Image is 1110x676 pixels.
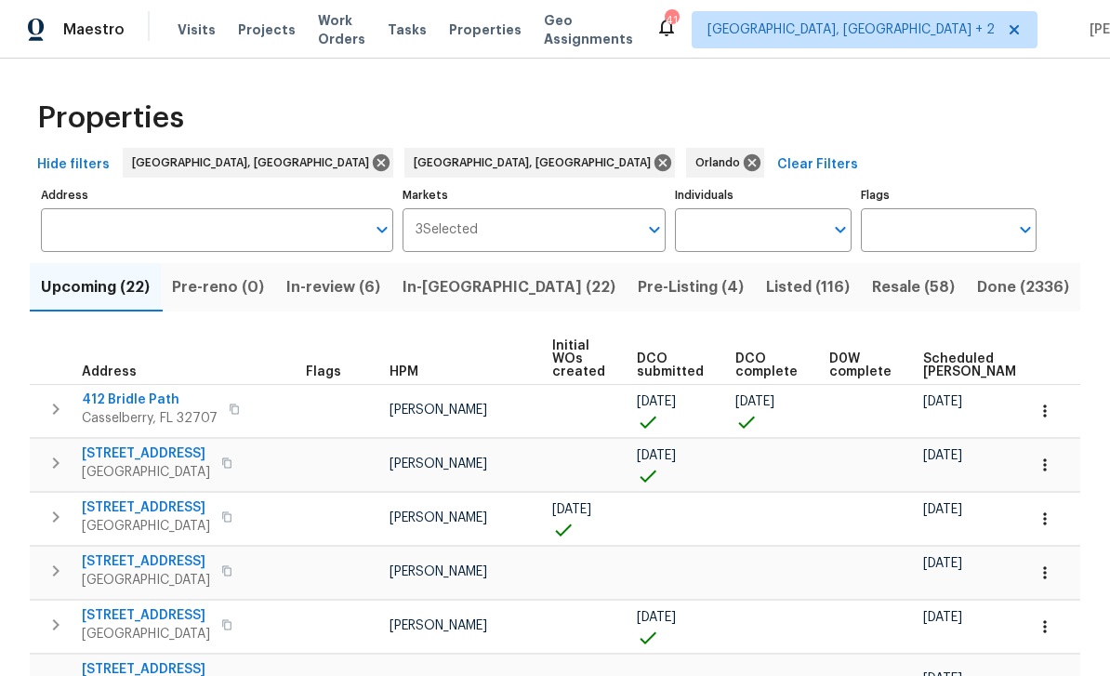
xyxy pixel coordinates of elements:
[766,274,850,300] span: Listed (116)
[544,11,633,48] span: Geo Assignments
[637,449,676,462] span: [DATE]
[286,274,380,300] span: In-review (6)
[923,611,962,624] span: [DATE]
[41,190,393,201] label: Address
[923,503,962,516] span: [DATE]
[30,148,117,182] button: Hide filters
[63,20,125,39] span: Maestro
[238,20,296,39] span: Projects
[770,148,866,182] button: Clear Filters
[735,352,798,378] span: DCO complete
[686,148,764,178] div: Orlando
[390,404,487,417] span: [PERSON_NAME]
[82,409,218,428] span: Casselberry, FL 32707
[827,217,853,243] button: Open
[82,365,137,378] span: Address
[665,11,678,30] div: 41
[390,619,487,632] span: [PERSON_NAME]
[414,153,658,172] span: [GEOGRAPHIC_DATA], [GEOGRAPHIC_DATA]
[695,153,747,172] span: Orlando
[123,148,393,178] div: [GEOGRAPHIC_DATA], [GEOGRAPHIC_DATA]
[449,20,522,39] span: Properties
[403,274,615,300] span: In-[GEOGRAPHIC_DATA] (22)
[637,395,676,408] span: [DATE]
[82,552,210,571] span: [STREET_ADDRESS]
[318,11,365,48] span: Work Orders
[637,352,704,378] span: DCO submitted
[172,274,264,300] span: Pre-reno (0)
[41,274,150,300] span: Upcoming (22)
[132,153,377,172] span: [GEOGRAPHIC_DATA], [GEOGRAPHIC_DATA]
[777,153,858,177] span: Clear Filters
[829,352,892,378] span: D0W complete
[37,153,110,177] span: Hide filters
[306,365,341,378] span: Flags
[37,109,184,127] span: Properties
[735,395,774,408] span: [DATE]
[403,190,667,201] label: Markets
[82,606,210,625] span: [STREET_ADDRESS]
[923,449,962,462] span: [DATE]
[637,611,676,624] span: [DATE]
[552,503,591,516] span: [DATE]
[404,148,675,178] div: [GEOGRAPHIC_DATA], [GEOGRAPHIC_DATA]
[552,339,605,378] span: Initial WOs created
[416,222,478,238] span: 3 Selected
[388,23,427,36] span: Tasks
[390,565,487,578] span: [PERSON_NAME]
[923,352,1028,378] span: Scheduled [PERSON_NAME]
[641,217,667,243] button: Open
[923,395,962,408] span: [DATE]
[638,274,744,300] span: Pre-Listing (4)
[390,511,487,524] span: [PERSON_NAME]
[707,20,995,39] span: [GEOGRAPHIC_DATA], [GEOGRAPHIC_DATA] + 2
[82,463,210,482] span: [GEOGRAPHIC_DATA]
[390,365,418,378] span: HPM
[1012,217,1038,243] button: Open
[82,571,210,590] span: [GEOGRAPHIC_DATA]
[390,457,487,471] span: [PERSON_NAME]
[82,517,210,536] span: [GEOGRAPHIC_DATA]
[675,190,851,201] label: Individuals
[977,274,1069,300] span: Done (2336)
[82,625,210,643] span: [GEOGRAPHIC_DATA]
[82,391,218,409] span: 412 Bridle Path
[178,20,216,39] span: Visits
[82,444,210,463] span: [STREET_ADDRESS]
[82,498,210,517] span: [STREET_ADDRESS]
[861,190,1037,201] label: Flags
[369,217,395,243] button: Open
[872,274,955,300] span: Resale (58)
[923,557,962,570] span: [DATE]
